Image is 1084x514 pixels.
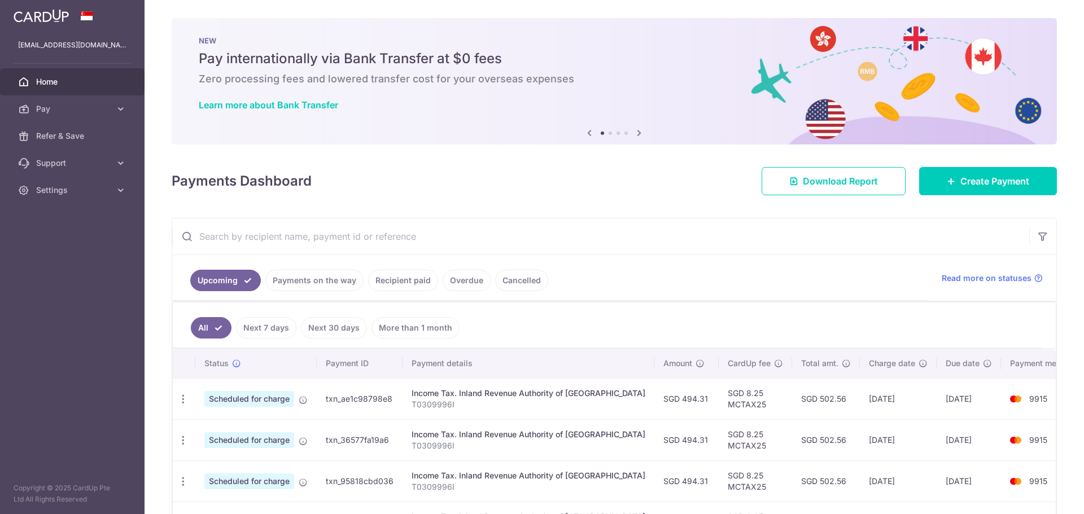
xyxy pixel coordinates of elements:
th: Payment details [403,349,654,378]
div: Income Tax. Inland Revenue Authority of [GEOGRAPHIC_DATA] [412,388,645,399]
span: Scheduled for charge [204,432,294,448]
h4: Payments Dashboard [172,171,312,191]
img: Bank Card [1004,392,1027,406]
img: Bank Card [1004,475,1027,488]
td: SGD 494.31 [654,460,719,502]
span: 9915 [1029,476,1047,486]
td: SGD 502.56 [792,419,860,460]
td: SGD 8.25 MCTAX25 [719,460,792,502]
td: txn_ae1c98798e8 [317,378,403,419]
th: Payment ID [317,349,403,378]
span: Download Report [803,174,878,188]
h6: Zero processing fees and lowered transfer cost for your overseas expenses [199,72,1030,86]
a: More than 1 month [371,317,460,339]
td: SGD 494.31 [654,378,719,419]
span: Support [36,157,111,169]
span: Create Payment [960,174,1029,188]
td: txn_36577fa19a6 [317,419,403,460]
a: Download Report [762,167,906,195]
a: Next 30 days [301,317,367,339]
td: [DATE] [860,460,937,502]
td: [DATE] [937,419,1001,460]
a: Cancelled [495,270,548,291]
a: Create Payment [919,167,1057,195]
p: NEW [199,36,1030,45]
span: Due date [946,358,980,369]
p: T0309996I [412,399,645,410]
a: Payments on the way [265,270,364,291]
p: T0309996I [412,481,645,493]
span: Pay [36,103,111,115]
td: SGD 494.31 [654,419,719,460]
td: [DATE] [937,460,1001,502]
td: txn_95818cbd036 [317,460,403,502]
img: Bank Card [1004,433,1027,447]
span: Scheduled for charge [204,391,294,407]
iframe: Opens a widget where you can find more information [1012,480,1073,508]
span: Charge date [869,358,915,369]
p: [EMAIL_ADDRESS][DOMAIN_NAME] [18,39,126,51]
a: Read more on statuses [942,273,1043,284]
span: Read more on statuses [942,273,1031,284]
span: 9915 [1029,435,1047,445]
span: CardUp fee [728,358,771,369]
td: [DATE] [860,378,937,419]
img: Bank transfer banner [172,18,1057,144]
div: Income Tax. Inland Revenue Authority of [GEOGRAPHIC_DATA] [412,429,645,440]
span: 9915 [1029,394,1047,403]
td: [DATE] [860,419,937,460]
td: SGD 502.56 [792,378,860,419]
a: Learn more about Bank Transfer [199,99,338,111]
a: Next 7 days [236,317,296,339]
a: Overdue [443,270,491,291]
a: Upcoming [190,270,261,291]
span: Refer & Save [36,130,111,142]
span: Amount [663,358,692,369]
td: [DATE] [937,378,1001,419]
span: Total amt. [801,358,838,369]
div: Income Tax. Inland Revenue Authority of [GEOGRAPHIC_DATA] [412,470,645,481]
span: Scheduled for charge [204,473,294,489]
td: SGD 8.25 MCTAX25 [719,419,792,460]
span: Settings [36,184,111,196]
img: CardUp [14,9,69,23]
a: All [191,317,231,339]
td: SGD 8.25 MCTAX25 [719,378,792,419]
input: Search by recipient name, payment id or reference [172,218,1029,254]
h5: Pay internationally via Bank Transfer at $0 fees [199,50,1030,68]
p: T0309996I [412,440,645,451]
td: SGD 502.56 [792,460,860,502]
a: Recipient paid [368,270,438,291]
span: Home [36,76,111,87]
span: Status [204,358,229,369]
